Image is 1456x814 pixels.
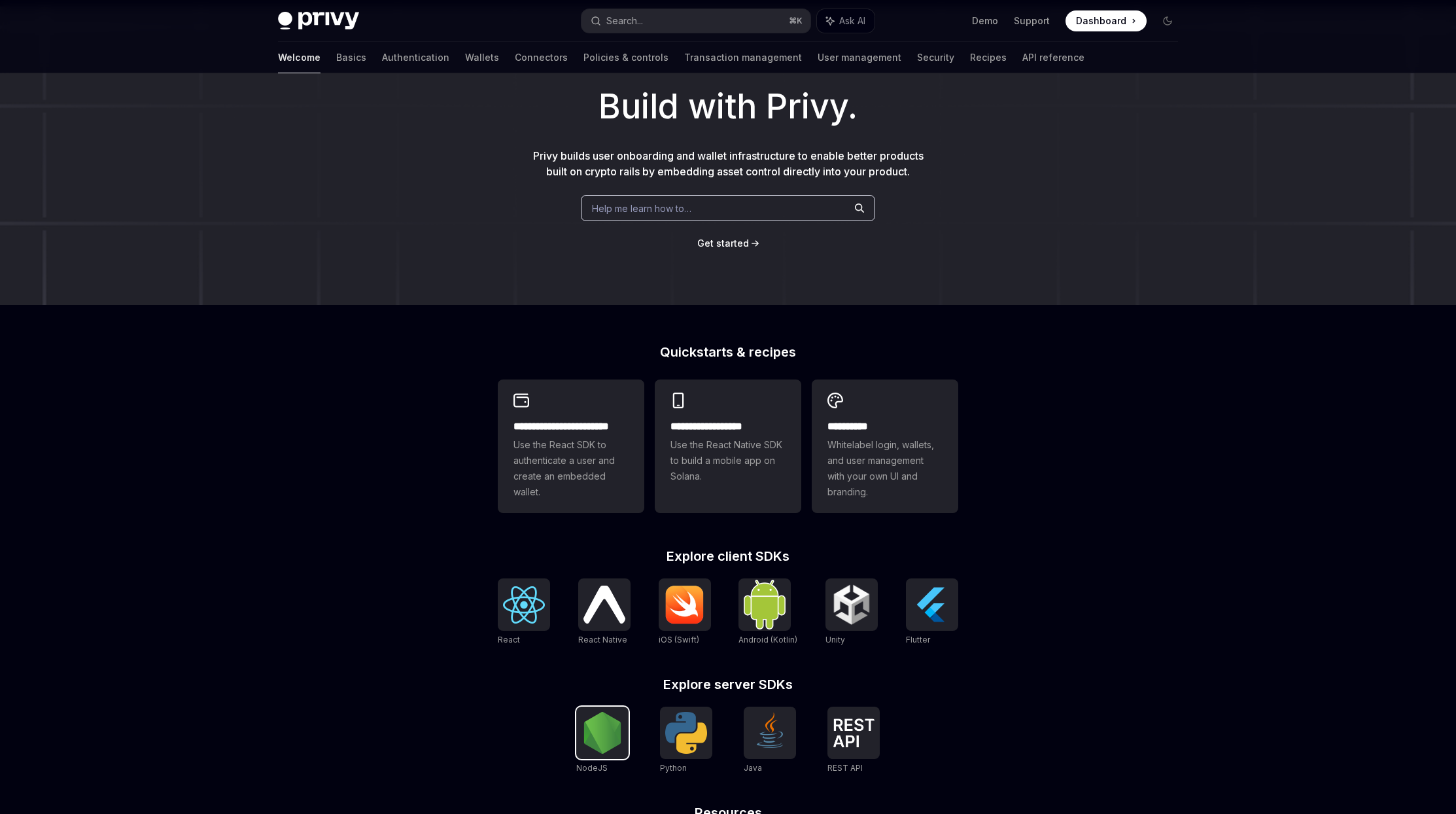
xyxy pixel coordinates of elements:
[972,14,998,27] a: Demo
[684,42,802,73] a: Transaction management
[789,16,803,26] span: ⌘ K
[578,635,627,645] span: React Native
[503,586,545,624] img: React
[498,550,958,563] h2: Explore client SDKs
[1076,14,1126,27] span: Dashboard
[659,578,711,646] a: iOS (Swift)iOS (Swift)
[831,584,873,626] img: Unity
[839,14,865,27] span: Ask AI
[827,763,863,773] span: REST API
[576,707,629,775] a: NodeJSNodeJS
[911,584,953,626] img: Flutter
[664,585,706,624] img: iOS (Swift)
[827,707,880,775] a: REST APIREST API
[655,380,801,513] a: **** **** **** ***Use the React Native SDK to build a mobile app on Solana.
[498,578,550,646] a: ReactReact
[382,42,449,73] a: Authentication
[1157,10,1178,31] button: Toggle dark mode
[670,437,786,484] span: Use the React Native SDK to build a mobile app on Solana.
[583,42,668,73] a: Policies & controls
[817,9,875,33] button: Ask AI
[738,635,797,645] span: Android (Kotlin)
[498,678,958,691] h2: Explore server SDKs
[744,580,786,629] img: Android (Kotlin)
[833,718,875,747] img: REST API
[744,707,796,775] a: JavaJava
[583,586,625,623] img: React Native
[697,237,749,250] a: Get started
[513,437,629,500] span: Use the React SDK to authenticate a user and create an embedded wallet.
[744,763,762,773] span: Java
[278,42,321,73] a: Welcome
[1022,42,1084,73] a: API reference
[498,345,958,359] h2: Quickstarts & recipes
[749,712,791,754] img: Java
[576,763,608,773] span: NodeJS
[278,12,359,30] img: dark logo
[578,578,631,646] a: React NativeReact Native
[498,635,520,645] span: React
[818,42,901,73] a: User management
[970,42,1007,73] a: Recipes
[738,578,797,646] a: Android (Kotlin)Android (Kotlin)
[581,712,623,754] img: NodeJS
[660,763,687,773] span: Python
[465,42,499,73] a: Wallets
[812,380,958,513] a: **** *****Whitelabel login, wallets, and user management with your own UI and branding.
[825,635,845,645] span: Unity
[906,635,930,645] span: Flutter
[665,712,707,754] img: Python
[697,238,749,249] span: Get started
[1066,10,1147,31] a: Dashboard
[917,42,954,73] a: Security
[533,149,924,178] span: Privy builds user onboarding and wallet infrastructure to enable better products built on crypto ...
[827,437,943,500] span: Whitelabel login, wallets, and user management with your own UI and branding.
[659,635,699,645] span: iOS (Swift)
[825,578,878,646] a: UnityUnity
[606,13,643,29] div: Search...
[906,578,958,646] a: FlutterFlutter
[592,202,691,215] span: Help me learn how to…
[581,9,810,33] button: Search...⌘K
[21,81,1435,132] h1: Build with Privy.
[336,42,366,73] a: Basics
[660,707,712,775] a: PythonPython
[515,42,568,73] a: Connectors
[1014,14,1050,27] a: Support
